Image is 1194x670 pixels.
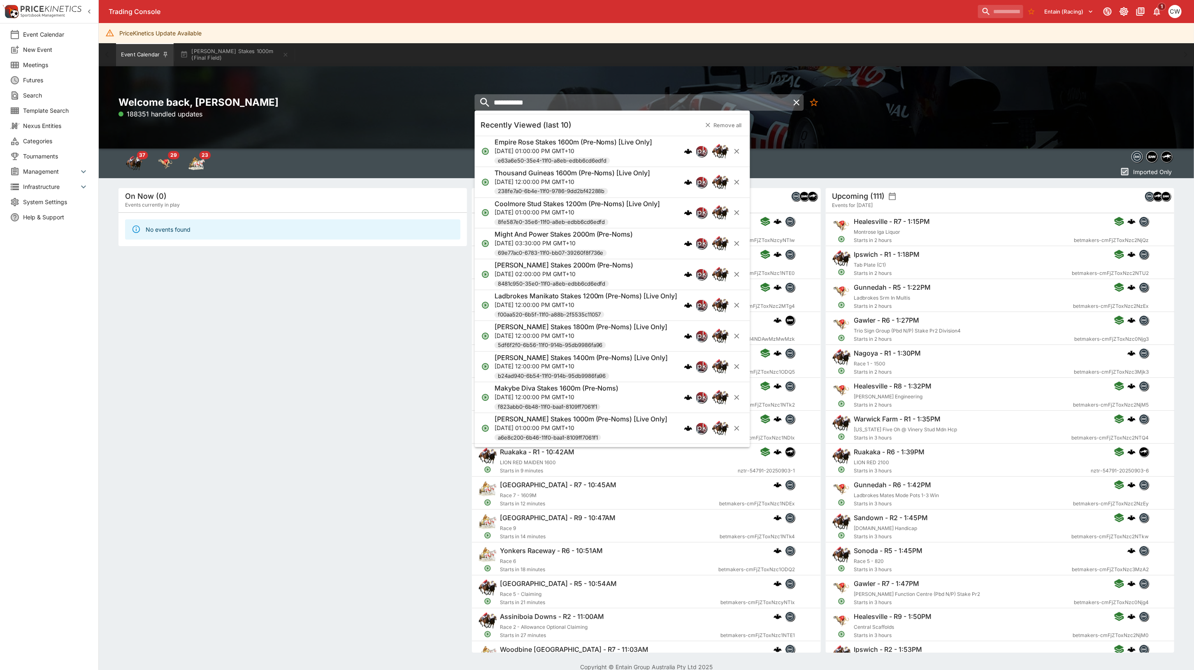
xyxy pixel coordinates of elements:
span: betmakers-cmFjZToxNzc0Njg4 [1074,598,1149,607]
span: betmakers-cmFjZToxNzc2NTU2 [1072,269,1149,277]
span: betmakers-cmFjZToxNzc1NDEx [720,500,795,508]
div: No events found [146,222,190,237]
span: Montrose Iga Liquor [854,229,900,235]
span: Infrastructure [23,182,79,191]
h6: [GEOGRAPHIC_DATA] - R5 - 10:54AM [500,579,617,588]
span: 37 [137,151,148,159]
img: horse_racing.png [712,143,729,160]
h5: On Now (0) [125,191,167,201]
div: cerberus [684,209,692,217]
img: pricekinetics.png [696,361,707,372]
div: pricekinetics [696,207,707,219]
button: Event Calendar [116,43,174,66]
div: pricekinetics [696,238,707,249]
h6: Gawler - R6 - 1:27PM [854,316,919,325]
span: betmakers-cmFjZToxNzc2NjM0 [1073,631,1149,640]
img: logo-cerberus.svg [1127,579,1136,588]
div: cerberus [1127,250,1136,258]
img: greyhound_racing.png [832,579,850,597]
img: logo-cerberus.svg [774,217,782,226]
img: logo-cerberus.svg [684,363,692,371]
button: [PERSON_NAME] Stakes 1000m (Final Field) [175,43,294,66]
img: logo-cerberus.svg [774,612,782,621]
h6: Warwick Farm - R1 - 1:35PM [854,415,941,423]
button: Connected to PK [1100,4,1115,19]
div: betmakers [785,282,795,292]
h6: [PERSON_NAME] Stakes 1800m (Pre-Noms) [Live Only] [495,323,668,331]
svg: Open [481,209,490,217]
span: Template Search [23,106,88,115]
span: f00aa520-6b5f-11f0-a88b-2f5535c11057 [495,310,604,319]
span: betmakers-cmFjZToxNzc1NDIx [721,434,795,442]
div: cerberus [684,147,692,156]
h6: [GEOGRAPHIC_DATA] - R9 - 10:47AM [500,514,616,522]
h5: Upcoming (111) [832,191,885,201]
span: betmakers-cmFjZToxNzc2NzEx [1073,302,1149,310]
h6: Sandown - R2 - 1:45PM [854,514,928,522]
span: betmakers-cmFjZToxNzcyNTIw [720,236,795,244]
img: PriceKinetics Logo [2,3,19,20]
img: betmakers.png [1139,349,1148,358]
h6: Ipswich - R2 - 1:53PM [854,645,922,654]
div: Harness Racing [188,155,205,172]
img: horse_racing.png [832,644,850,663]
div: Trading Console [109,7,975,16]
img: horse_racing.png [832,546,850,564]
img: betmakers.png [1139,645,1148,654]
span: betmakers-cmFjZToxNzcyNTIx [721,598,795,607]
h6: Assiniboia Downs - R2 - 11:00AM [500,612,604,621]
img: betmakers.png [1139,546,1148,555]
div: cerberus [1127,316,1136,324]
img: logo-cerberus.svg [774,448,782,456]
svg: Open [481,332,490,340]
img: horse_racing.png [479,612,497,630]
img: pricekinetics.png [696,238,707,249]
img: betmakers.png [1139,382,1148,391]
img: samemeetingmulti.png [786,316,795,325]
img: betmakers.png [1139,283,1148,292]
div: cerberus [1127,217,1136,226]
div: nztr [808,191,818,201]
svg: Open [481,178,490,186]
span: 238fe7a0-6b4e-11f0-9786-9dd2bf42288b [495,187,608,195]
span: betmakers-cmFjZToxNzc2NTQ4 [1071,434,1149,442]
img: horse_racing.png [832,447,850,465]
img: betmakers.png [786,546,795,555]
img: betmakers.png [1139,579,1148,588]
span: betmakers-cmFjZToxNzc0Njg3 [1074,335,1149,343]
img: logo-cerberus.svg [684,301,692,309]
svg: Open [838,334,845,342]
img: pricekinetics.png [696,177,707,187]
span: betmakers-cmFjZToxNzc1NTE0 [720,269,795,277]
img: logo-cerberus.svg [774,283,782,291]
h6: Thousand Guineas 1600m (Pre-Noms) [Live Only] [495,169,650,177]
img: nztr.png [808,192,817,201]
h6: [GEOGRAPHIC_DATA] - R7 - 10:45AM [500,481,616,489]
img: logo-cerberus.svg [774,481,782,489]
span: Tournaments [23,152,88,161]
div: PriceKinetics Update Available [119,26,202,41]
div: Event type filters [1130,149,1174,165]
span: Events currently in play [125,201,180,209]
div: betmakers [785,249,795,259]
img: horse_racing.png [832,249,850,268]
img: logo-cerberus.svg [1127,612,1136,621]
div: Event type filters [118,149,212,178]
div: Horse Racing [126,155,142,172]
img: pricekinetics.png [696,269,707,280]
span: 1 [1158,2,1166,11]
div: betmakers [1139,282,1149,292]
span: 69e77ac0-6783-11f0-bb07-39260f8f736e [495,249,607,257]
img: betmakers.png [786,612,795,621]
div: cerberus [774,349,782,357]
img: horse_racing.png [712,389,729,406]
span: Help & Support [23,213,88,221]
p: [DATE] 01:00:00 PM GMT+10 [495,208,660,216]
img: betmakers.png [1139,316,1148,325]
img: horse_racing.png [479,447,497,465]
span: Categories [23,137,88,145]
div: betmakers [1139,315,1149,325]
span: betmakers-cmFjZToxNzc2NTkw [1071,533,1149,541]
div: betmakers [785,216,795,226]
span: betmakers-cmFjZToxNzc1NTk4 [720,533,795,541]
